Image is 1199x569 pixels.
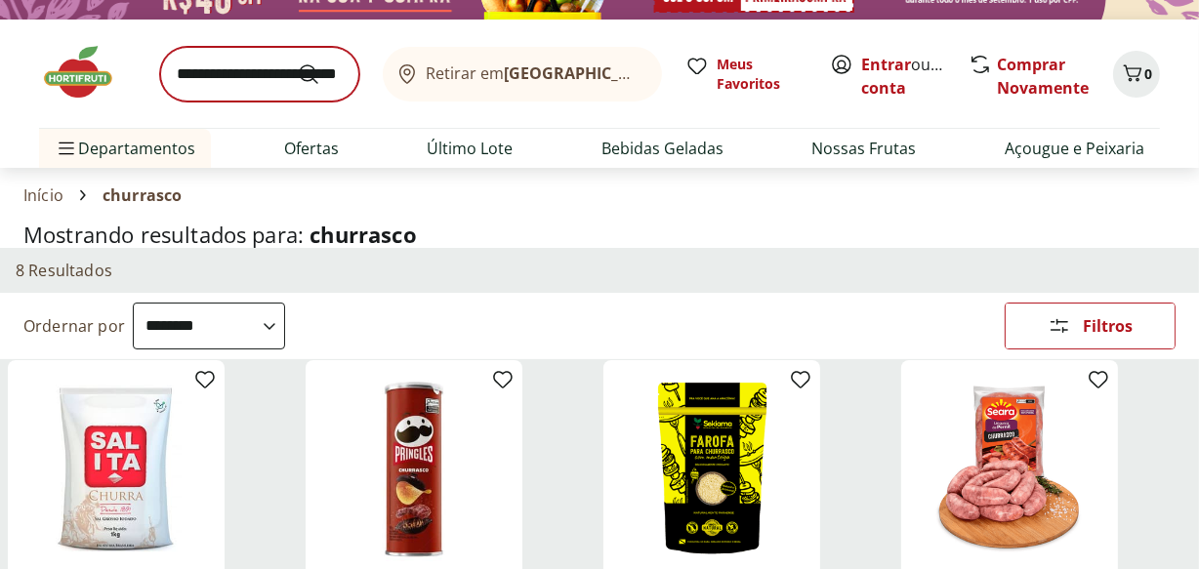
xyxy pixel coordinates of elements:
[427,64,642,82] span: Retirar em
[861,54,969,99] a: Criar conta
[1113,51,1160,98] button: Carrinho
[55,125,78,172] button: Menu
[427,137,513,160] a: Último Lote
[23,376,209,561] img: Sal Ita Grosso Iodado Churrasco 1Kg
[23,186,63,204] a: Início
[39,43,137,102] img: Hortifruti
[1005,303,1176,349] button: Filtros
[160,47,359,102] input: search
[505,62,834,84] b: [GEOGRAPHIC_DATA]/[GEOGRAPHIC_DATA]
[601,137,724,160] a: Bebidas Geladas
[297,62,344,86] button: Submit Search
[861,54,911,75] a: Entrar
[917,376,1102,561] img: Linguiça de Pernil para Churrasco Seara
[321,376,507,561] img: Batata Pringles Churrasco 109g
[861,53,948,100] span: ou
[1083,318,1133,334] span: Filtros
[23,315,125,337] label: Ordernar por
[103,186,182,204] span: churrasco
[1144,64,1152,83] span: 0
[997,54,1089,99] a: Comprar Novamente
[717,55,806,94] span: Meus Favoritos
[55,125,195,172] span: Departamentos
[685,55,806,94] a: Meus Favoritos
[1005,137,1144,160] a: Açougue e Peixaria
[1048,314,1071,338] svg: Abrir Filtros
[811,137,916,160] a: Nossas Frutas
[619,376,805,561] img: Farofa Sabor Churrasco Sekiama 245g
[383,47,662,102] button: Retirar em[GEOGRAPHIC_DATA]/[GEOGRAPHIC_DATA]
[284,137,339,160] a: Ofertas
[310,220,416,249] span: churrasco
[16,260,112,281] h2: 8 Resultados
[23,223,1176,247] h1: Mostrando resultados para:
